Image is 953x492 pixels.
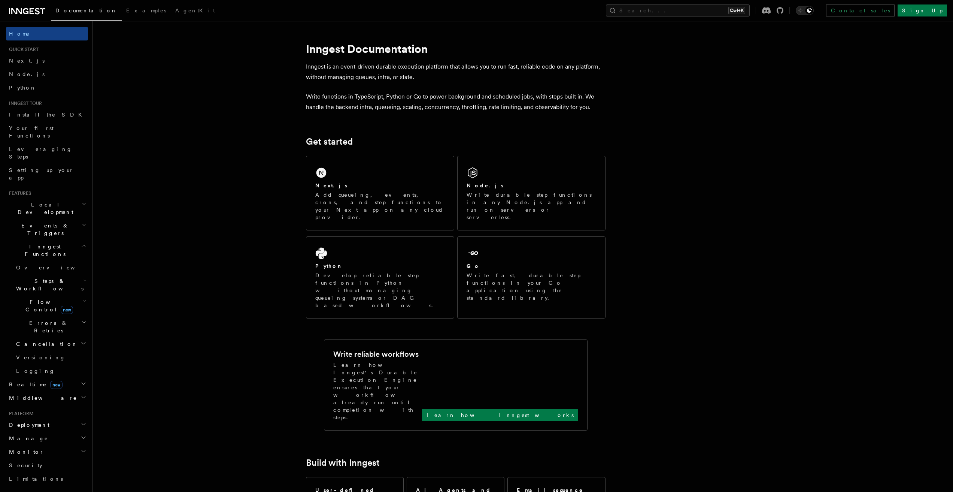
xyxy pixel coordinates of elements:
a: Examples [122,2,171,20]
span: Errors & Retries [13,319,81,334]
a: Learn how Inngest works [422,409,578,421]
h2: Python [315,262,343,270]
a: Node.jsWrite durable step functions in any Node.js app and run on servers or serverless. [457,156,606,230]
p: Learn how Inngest works [427,411,574,419]
a: Node.js [6,67,88,81]
button: Flow Controlnew [13,295,88,316]
div: Inngest Functions [6,261,88,378]
a: Setting up your app [6,163,88,184]
span: Python [9,85,36,91]
a: Python [6,81,88,94]
h2: Next.js [315,182,347,189]
span: Your first Functions [9,125,54,139]
p: Learn how Inngest's Durable Execution Engine ensures that your workflow already run until complet... [333,361,422,421]
span: Local Development [6,201,82,216]
span: new [61,306,73,314]
p: Write fast, durable step functions in your Go application using the standard library. [467,272,596,302]
p: Develop reliable step functions in Python without managing queueing systems or DAG based workflows. [315,272,445,309]
button: Middleware [6,391,88,405]
span: Leveraging Steps [9,146,72,160]
button: Deployment [6,418,88,432]
span: Realtime [6,381,63,388]
span: Quick start [6,46,39,52]
kbd: Ctrl+K [728,7,745,14]
a: Security [6,459,88,472]
p: Write functions in TypeScript, Python or Go to power background and scheduled jobs, with steps bu... [306,91,606,112]
a: Next.jsAdd queueing, events, crons, and step functions to your Next app on any cloud provider. [306,156,454,230]
span: Logging [16,368,55,374]
button: Errors & Retries [13,316,88,337]
a: Versioning [13,351,88,364]
a: Limitations [6,472,88,486]
a: Your first Functions [6,121,88,142]
button: Inngest Functions [6,240,88,261]
button: Manage [6,432,88,445]
span: Features [6,190,31,196]
p: Inngest is an event-driven durable execution platform that allows you to run fast, reliable code ... [306,61,606,82]
span: Versioning [16,354,66,360]
button: Toggle dark mode [796,6,814,15]
span: Inngest Functions [6,243,81,258]
a: Overview [13,261,88,274]
span: Monitor [6,448,44,456]
p: Add queueing, events, crons, and step functions to your Next app on any cloud provider. [315,191,445,221]
a: Build with Inngest [306,458,380,468]
h2: Node.js [467,182,504,189]
span: Next.js [9,58,45,64]
span: Middleware [6,394,77,402]
a: Home [6,27,88,40]
span: Limitations [9,476,63,482]
button: Realtimenew [6,378,88,391]
a: Leveraging Steps [6,142,88,163]
a: AgentKit [171,2,219,20]
span: Home [9,30,30,37]
span: Events & Triggers [6,222,82,237]
button: Monitor [6,445,88,459]
span: Steps & Workflows [13,277,84,292]
button: Events & Triggers [6,219,88,240]
span: Inngest tour [6,100,42,106]
a: Contact sales [826,4,895,16]
a: Documentation [51,2,122,21]
h2: Write reliable workflows [333,349,419,359]
span: Documentation [55,7,117,13]
span: Examples [126,7,166,13]
span: Overview [16,265,93,271]
h1: Inngest Documentation [306,42,606,55]
span: Install the SDK [9,112,87,118]
span: AgentKit [175,7,215,13]
a: PythonDevelop reliable step functions in Python without managing queueing systems or DAG based wo... [306,236,454,319]
a: Get started [306,136,353,147]
button: Local Development [6,198,88,219]
span: Setting up your app [9,167,73,181]
span: Deployment [6,421,49,429]
button: Steps & Workflows [13,274,88,295]
a: Next.js [6,54,88,67]
a: Install the SDK [6,108,88,121]
button: Search...Ctrl+K [606,4,750,16]
span: Node.js [9,71,45,77]
a: Logging [13,364,88,378]
a: GoWrite fast, durable step functions in your Go application using the standard library. [457,236,606,319]
span: Manage [6,435,48,442]
p: Write durable step functions in any Node.js app and run on servers or serverless. [467,191,596,221]
button: Cancellation [13,337,88,351]
span: Cancellation [13,340,78,348]
span: Platform [6,411,34,417]
a: Sign Up [898,4,947,16]
span: new [50,381,63,389]
span: Security [9,462,42,468]
span: Flow Control [13,298,82,313]
h2: Go [467,262,480,270]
